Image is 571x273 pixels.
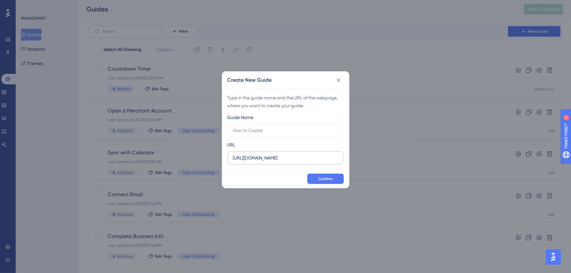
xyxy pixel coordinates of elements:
div: URL [227,141,236,149]
div: Type in the guide name and the URL of the webpage, where you want to create your guide. [227,94,344,110]
span: Need Help? [15,2,41,9]
iframe: UserGuiding AI Assistant Launcher [544,247,563,267]
span: Confirm [318,176,333,181]
input: https://www.example.com [233,154,338,162]
input: How to Create [233,127,338,134]
div: 1 [45,3,47,9]
h2: Create New Guide [227,76,272,84]
div: Guide Name [227,113,254,121]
